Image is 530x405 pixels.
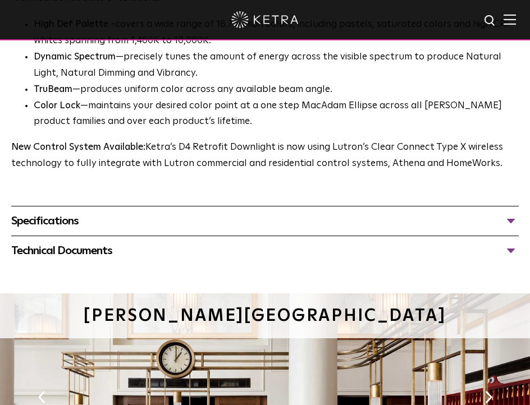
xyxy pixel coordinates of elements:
[11,212,519,230] div: Specifications
[231,11,299,28] img: ketra-logo-2019-white
[504,14,516,25] img: Hamburger%20Nav.svg
[34,101,80,111] strong: Color Lock
[34,98,519,131] li: —maintains your desired color point at a one step MacAdam Ellipse across all [PERSON_NAME] produc...
[11,140,517,172] p: Ketra’s D4 Retrofit Downlight is now using Lutron’s Clear Connect Type X wireless technology to f...
[11,142,145,152] strong: New Control System Available:
[34,85,72,94] strong: TruBeam
[36,390,47,404] button: Previous
[34,49,519,82] li: —precisely tunes the amount of energy across the visible spectrum to produce Natural Light, Natur...
[483,14,497,28] img: search icon
[483,390,494,404] button: Next
[34,52,116,62] strong: Dynamic Spectrum
[34,82,519,98] li: —produces uniform color across any available beam angle.
[11,242,519,260] div: Technical Documents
